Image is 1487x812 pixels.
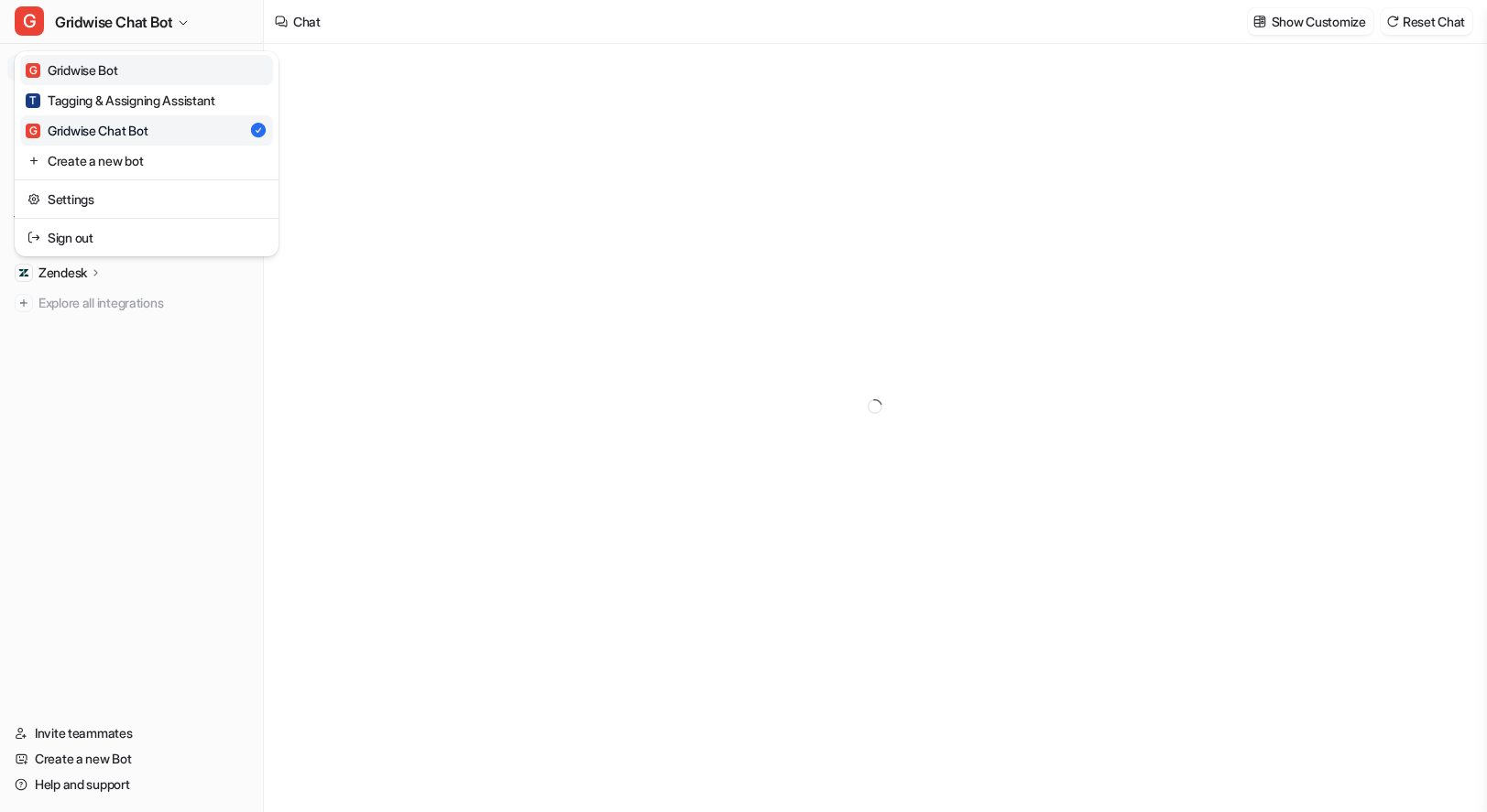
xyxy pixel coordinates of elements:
a: Settings [20,184,273,214]
img: reset [27,151,40,170]
div: Tagging & Assigning Assistant [26,91,215,110]
img: reset [27,228,40,247]
div: Gridwise Chat Bot [26,121,148,140]
div: Gridwise Bot [26,60,118,80]
a: Sign out [20,222,273,253]
div: GGridwise Chat Bot [15,51,279,256]
span: Gridwise Chat Bot [55,9,172,35]
span: T [26,93,40,108]
span: G [26,63,40,78]
span: G [15,6,44,36]
img: reset [27,189,40,209]
a: Create a new bot [20,146,273,176]
span: G [26,124,40,138]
